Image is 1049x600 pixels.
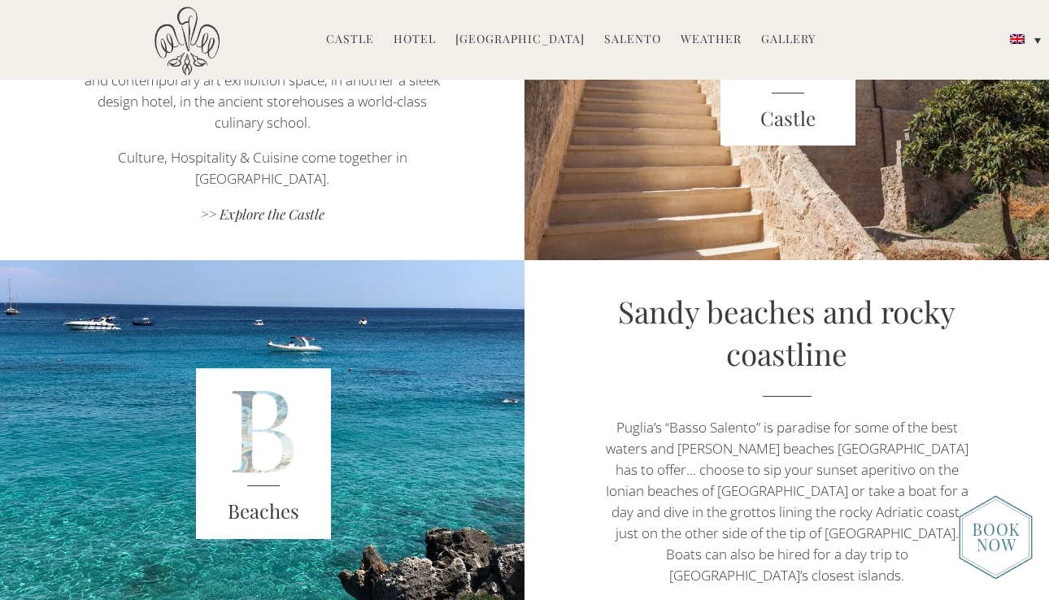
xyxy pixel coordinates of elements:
[618,291,955,373] a: Sandy beaches and rocky coastline
[603,417,971,586] p: Puglia’s “Basso Salento” is paradise for some of the best waters and [PERSON_NAME] beaches [GEOGR...
[604,31,661,50] a: Salento
[959,495,1033,580] img: new-booknow.png
[155,7,220,76] img: Castello di Ugento
[455,31,585,50] a: [GEOGRAPHIC_DATA]
[681,31,742,50] a: Weather
[761,31,816,50] a: Gallery
[79,205,446,227] a: >> Explore the Castle
[394,31,436,50] a: Hotel
[196,497,331,526] h3: Beaches
[79,147,446,189] p: Culture, Hospitality & Cuisine come together in [GEOGRAPHIC_DATA].
[196,368,331,539] img: B_letter_blue.png
[1010,34,1025,44] img: English
[326,31,374,50] a: Castle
